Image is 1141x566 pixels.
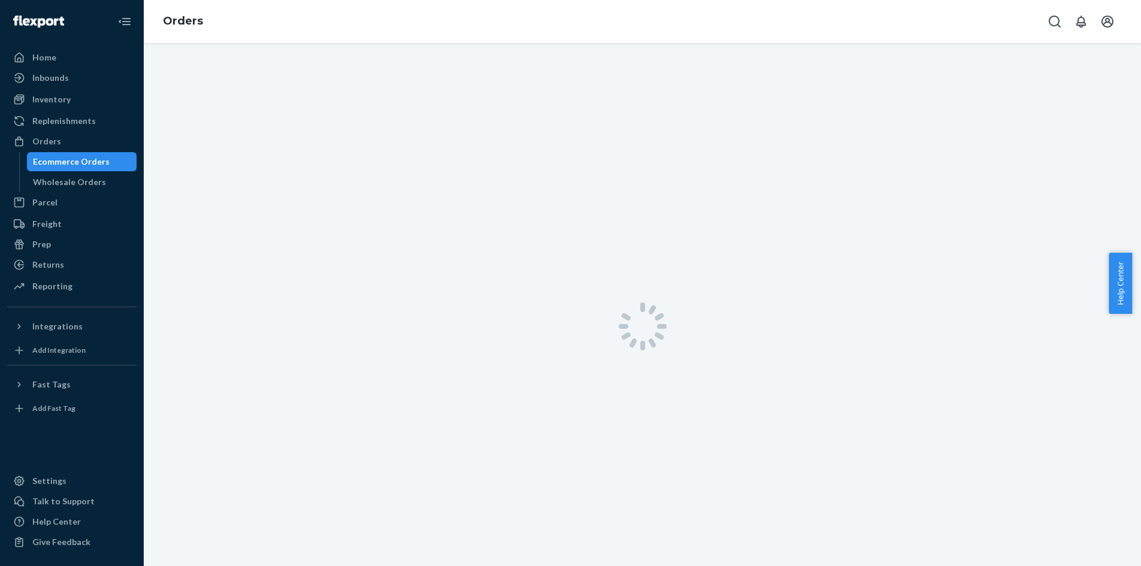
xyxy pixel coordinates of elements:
[32,379,71,391] div: Fast Tags
[32,320,83,332] div: Integrations
[7,90,137,109] a: Inventory
[7,68,137,87] a: Inbounds
[32,280,72,292] div: Reporting
[1069,10,1093,34] button: Open notifications
[7,235,137,254] a: Prep
[32,93,71,105] div: Inventory
[7,111,137,131] a: Replenishments
[163,14,203,28] a: Orders
[7,471,137,491] a: Settings
[32,72,69,84] div: Inbounds
[153,4,213,39] ol: breadcrumbs
[33,176,106,188] div: Wholesale Orders
[7,399,137,418] a: Add Fast Tag
[32,52,56,63] div: Home
[27,152,137,171] a: Ecommerce Orders
[32,516,81,528] div: Help Center
[13,16,64,28] img: Flexport logo
[7,255,137,274] a: Returns
[32,475,66,487] div: Settings
[32,536,90,548] div: Give Feedback
[32,196,57,208] div: Parcel
[7,317,137,336] button: Integrations
[33,156,110,168] div: Ecommerce Orders
[7,341,137,360] a: Add Integration
[7,193,137,212] a: Parcel
[32,218,62,230] div: Freight
[32,238,51,250] div: Prep
[27,172,137,192] a: Wholesale Orders
[32,259,64,271] div: Returns
[7,492,137,511] button: Talk to Support
[32,495,95,507] div: Talk to Support
[1095,10,1119,34] button: Open account menu
[1043,10,1067,34] button: Open Search Box
[1109,253,1132,314] button: Help Center
[32,115,96,127] div: Replenishments
[113,10,137,34] button: Close Navigation
[32,135,61,147] div: Orders
[7,132,137,151] a: Orders
[7,532,137,552] button: Give Feedback
[7,277,137,296] a: Reporting
[32,345,86,355] div: Add Integration
[7,375,137,394] button: Fast Tags
[32,403,75,413] div: Add Fast Tag
[7,48,137,67] a: Home
[7,214,137,234] a: Freight
[7,512,137,531] a: Help Center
